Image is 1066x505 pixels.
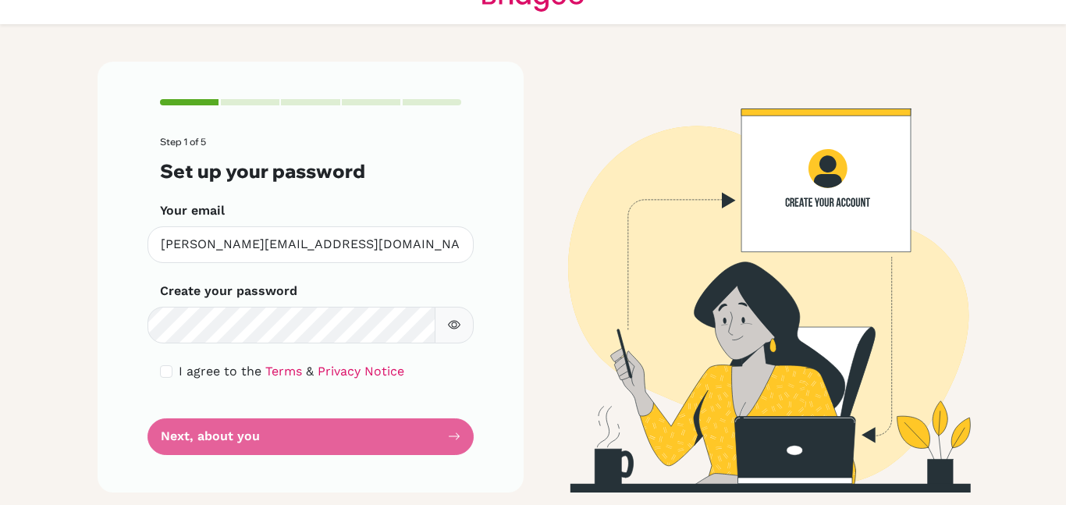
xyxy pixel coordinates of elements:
[160,160,461,183] h3: Set up your password
[160,136,206,148] span: Step 1 of 5
[306,364,314,379] span: &
[147,226,474,263] input: Insert your email*
[179,364,261,379] span: I agree to the
[160,282,297,301] label: Create your password
[318,364,404,379] a: Privacy Notice
[265,364,302,379] a: Terms
[160,201,225,220] label: Your email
